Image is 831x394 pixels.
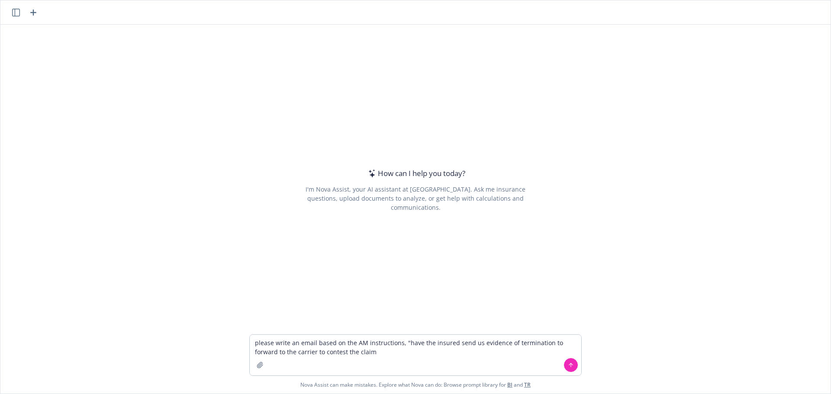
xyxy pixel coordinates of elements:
[250,335,581,375] textarea: please write an email based on the AM instructions, "have the insured send us evidence of termina...
[366,168,465,179] div: How can I help you today?
[524,381,531,388] a: TR
[293,185,537,212] div: I'm Nova Assist, your AI assistant at [GEOGRAPHIC_DATA]. Ask me insurance questions, upload docum...
[507,381,512,388] a: BI
[4,376,827,394] span: Nova Assist can make mistakes. Explore what Nova can do: Browse prompt library for and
